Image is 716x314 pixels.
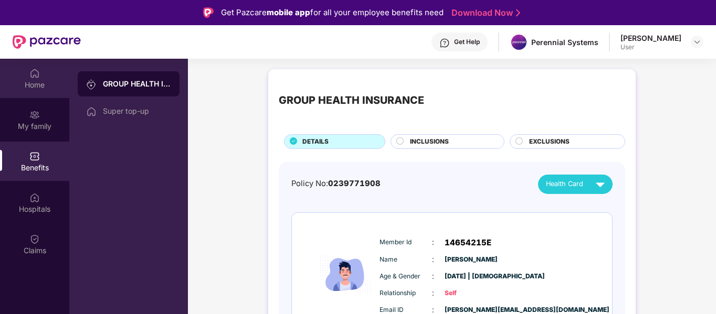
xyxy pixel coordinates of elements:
[693,38,701,46] img: svg+xml;base64,PHN2ZyBpZD0iRHJvcGRvd24tMzJ4MzIiIHhtbG5zPSJodHRwOi8vd3d3LnczLm9yZy8yMDAwL3N2ZyIgd2...
[432,270,434,282] span: :
[445,272,497,281] span: [DATE] | [DEMOGRAPHIC_DATA]
[29,151,40,161] img: svg+xml;base64,PHN2ZyBpZD0iQmVuZWZpdHMiIHhtbG5zPSJodHRwOi8vd3d3LnczLm9yZy8yMDAwL3N2ZyIgd2lkdGg9Ij...
[380,288,432,298] span: Relationship
[380,272,432,281] span: Age & Gender
[380,237,432,247] span: Member Id
[432,287,434,299] span: :
[620,33,681,43] div: [PERSON_NAME]
[302,137,329,147] span: DETAILS
[267,7,310,17] strong: mobile app
[291,178,381,190] div: Policy No:
[511,35,527,50] img: whatsapp%20image%202023-09-04%20at%2015.36.01.jpeg
[538,175,613,194] button: Health Card
[221,6,444,19] div: Get Pazcare for all your employee benefits need
[445,255,497,265] span: [PERSON_NAME]
[29,192,40,203] img: svg+xml;base64,PHN2ZyBpZD0iSG9zcGl0YWxzIiB4bWxucz0iaHR0cDovL3d3dy53My5vcmcvMjAwMC9zdmciIHdpZHRoPS...
[451,7,517,18] a: Download Now
[546,179,583,189] span: Health Card
[103,79,171,89] div: GROUP HEALTH INSURANCE
[432,236,434,248] span: :
[29,110,40,120] img: svg+xml;base64,PHN2ZyB3aWR0aD0iMjAiIGhlaWdodD0iMjAiIHZpZXdCb3g9IjAgMCAyMCAyMCIgZmlsbD0ibm9uZSIgeG...
[203,7,214,18] img: Logo
[103,107,171,115] div: Super top-up
[328,179,381,188] span: 0239771908
[439,38,450,48] img: svg+xml;base64,PHN2ZyBpZD0iSGVscC0zMngzMiIgeG1sbnM9Imh0dHA6Ly93d3cudzMub3JnLzIwMDAvc3ZnIiB3aWR0aD...
[516,7,520,18] img: Stroke
[29,234,40,244] img: svg+xml;base64,PHN2ZyBpZD0iQ2xhaW0iIHhtbG5zPSJodHRwOi8vd3d3LnczLm9yZy8yMDAwL3N2ZyIgd2lkdGg9IjIwIi...
[380,255,432,265] span: Name
[445,288,497,298] span: Self
[591,175,609,193] img: svg+xml;base64,PHN2ZyB4bWxucz0iaHR0cDovL3d3dy53My5vcmcvMjAwMC9zdmciIHZpZXdCb3g9IjAgMCAyNCAyNCIgd2...
[454,38,480,46] div: Get Help
[279,92,424,109] div: GROUP HEALTH INSURANCE
[410,137,449,147] span: INCLUSIONS
[86,79,97,90] img: svg+xml;base64,PHN2ZyB3aWR0aD0iMjAiIGhlaWdodD0iMjAiIHZpZXdCb3g9IjAgMCAyMCAyMCIgZmlsbD0ibm9uZSIgeG...
[86,106,97,117] img: svg+xml;base64,PHN2ZyBpZD0iSG9tZSIgeG1sbnM9Imh0dHA6Ly93d3cudzMub3JnLzIwMDAvc3ZnIiB3aWR0aD0iMjAiIG...
[531,37,598,47] div: Perennial Systems
[13,35,81,49] img: New Pazcare Logo
[29,68,40,79] img: svg+xml;base64,PHN2ZyBpZD0iSG9tZSIgeG1sbnM9Imh0dHA6Ly93d3cudzMub3JnLzIwMDAvc3ZnIiB3aWR0aD0iMjAiIG...
[445,236,491,249] span: 14654215E
[432,254,434,265] span: :
[529,137,570,147] span: EXCLUSIONS
[620,43,681,51] div: User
